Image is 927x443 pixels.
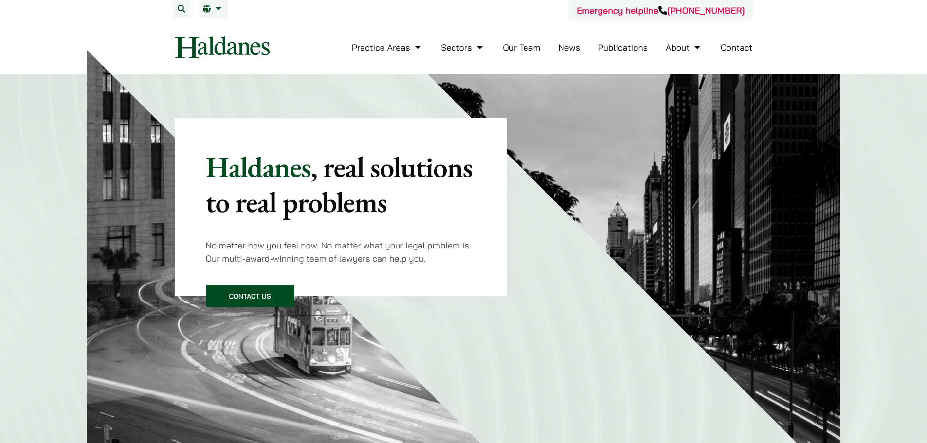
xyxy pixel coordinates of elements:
[206,285,294,307] a: Contact Us
[721,42,753,53] a: Contact
[598,42,648,53] a: Publications
[352,42,423,53] a: Practice Areas
[175,36,270,58] img: Logo of Haldanes
[441,42,485,53] a: Sectors
[206,149,476,219] p: Haldanes
[577,5,745,16] a: Emergency helpline[PHONE_NUMBER]
[503,42,540,53] a: Our Team
[206,148,473,221] mark: , real solutions to real problems
[206,239,476,265] p: No matter how you feel now. No matter what your legal problem is. Our multi-award-winning team of...
[666,42,703,53] a: About
[203,5,224,13] a: EN
[558,42,580,53] a: News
